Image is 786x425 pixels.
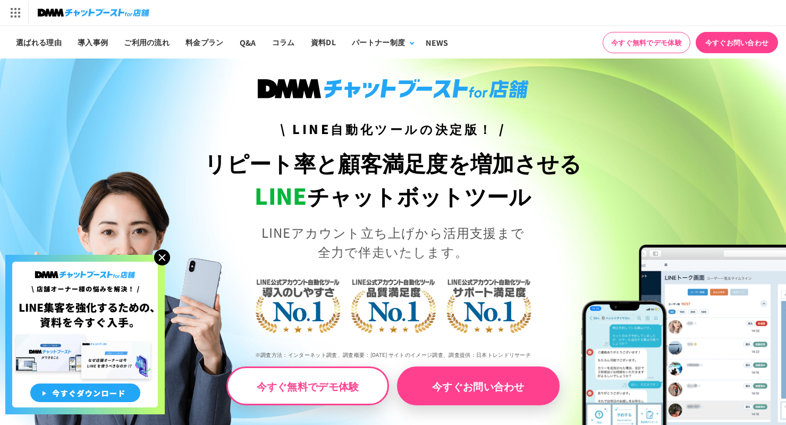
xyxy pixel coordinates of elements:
h3: \ LINE自動化ツールの決定版！ / [197,120,590,138]
img: LINE公式アカウント自動化ツール導入のしやすさNo.1｜LINE公式アカウント自動化ツール品質満足度No.1｜LINE公式アカウント自動化ツールサポート満足度No.1 [221,237,566,370]
a: 料金プラン [178,26,232,59]
a: 今すぐお問い合わせ [397,366,560,405]
a: 導入事例 [70,26,116,59]
a: 選ばれる理由 [8,26,70,59]
a: 店舗オーナー様の悩みを解決!LINE集客を狂化するための資料を今すぐ入手! [5,255,165,268]
a: 資料DL [303,26,344,59]
a: NEWS [418,26,456,59]
a: 今すぐ無料でデモ体験 [603,32,690,53]
p: ※調査方法：インターネット調査、調査概要：[DATE] サイトのイメージ調査、調査提供：日本トレンドリサーチ [197,343,590,366]
img: 店舗オーナー様の悩みを解決!LINE集客を狂化するための資料を今すぐ入手! [5,255,165,414]
h1: リピート率と顧客満足度を増加させる チャットボットツール [197,146,590,212]
img: チャットブーストfor店舗 [38,5,149,20]
p: LINEアカウント立ち上げから活用支援まで 全力で伴走いたします。 [197,223,590,261]
a: Q&A [232,26,264,59]
a: ご利用の流れ [116,26,178,59]
span: LINE [255,179,307,211]
div: パートナー制度 [352,37,405,48]
img: サービス [2,2,28,24]
a: コラム [264,26,303,59]
a: 今すぐ無料でデモ体験 [226,366,389,405]
a: 今すぐお問い合わせ [696,32,778,53]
